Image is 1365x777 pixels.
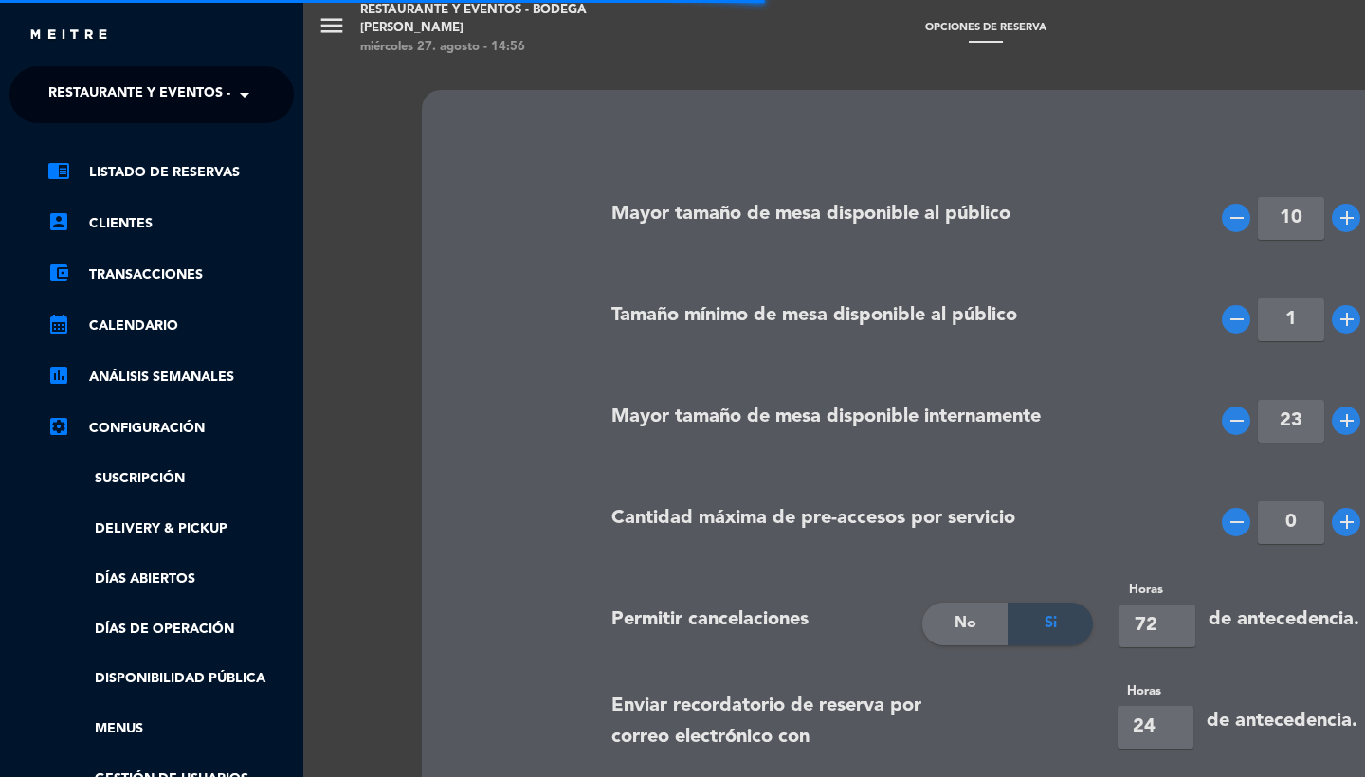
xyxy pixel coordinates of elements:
img: MEITRE [28,28,109,43]
a: Suscripción [47,468,294,490]
a: Configuración [47,417,294,440]
a: Menus [47,718,294,740]
a: account_boxClientes [47,212,294,235]
i: chrome_reader_mode [47,159,70,182]
a: account_balance_walletTransacciones [47,263,294,286]
span: Restaurante y Eventos - Bodega [PERSON_NAME] [48,75,407,115]
a: Delivery & Pickup [47,518,294,540]
a: assessmentANÁLISIS SEMANALES [47,366,294,388]
a: Días abiertos [47,569,294,590]
i: assessment [47,364,70,387]
a: Disponibilidad pública [47,668,294,690]
a: calendar_monthCalendario [47,315,294,337]
a: Días de Operación [47,619,294,641]
i: account_box [47,210,70,233]
i: settings_applications [47,415,70,438]
i: account_balance_wallet [47,262,70,284]
a: chrome_reader_modeListado de Reservas [47,161,294,184]
i: calendar_month [47,313,70,335]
